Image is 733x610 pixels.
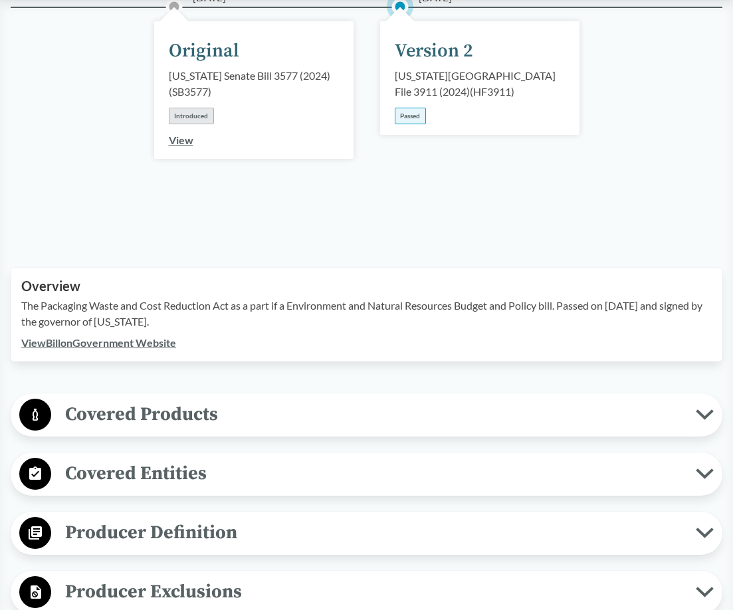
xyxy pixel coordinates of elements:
[169,37,239,65] div: Original
[395,37,473,65] div: Version 2
[169,134,193,146] a: View
[15,457,718,491] button: Covered Entities
[21,336,176,349] a: ViewBillonGovernment Website
[395,108,426,124] div: Passed
[395,68,565,100] div: [US_STATE][GEOGRAPHIC_DATA] File 3911 (2024) ( HF3911 )
[51,399,696,429] span: Covered Products
[15,516,718,550] button: Producer Definition
[169,108,214,124] div: Introduced
[51,577,696,607] span: Producer Exclusions
[169,68,339,100] div: [US_STATE] Senate Bill 3577 (2024) ( SB3577 )
[15,575,718,609] button: Producer Exclusions
[51,458,696,488] span: Covered Entities
[15,398,718,432] button: Covered Products
[51,518,696,548] span: Producer Definition
[21,278,712,294] h2: Overview
[21,298,712,330] p: The Packaging Waste and Cost Reduction Act as a part if a Environment and Natural Resources Budge...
